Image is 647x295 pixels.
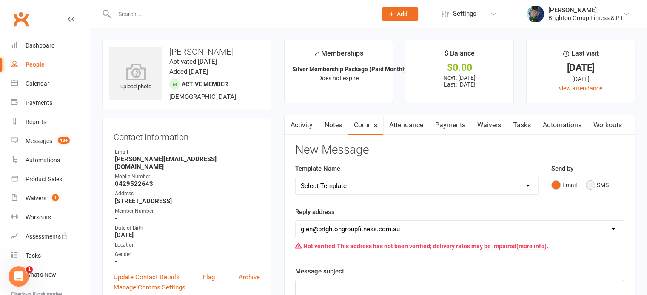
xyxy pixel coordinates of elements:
a: Waivers [471,115,507,135]
div: $ Balance [445,48,475,63]
div: Assessments [26,233,68,240]
span: Does not expire [318,75,359,81]
time: Activated [DATE] [169,58,217,65]
strong: [DATE] [115,231,260,239]
input: Search... [112,8,371,20]
span: [DEMOGRAPHIC_DATA] [169,93,236,101]
div: Location [115,241,260,249]
span: Active member [182,81,228,87]
i: ✓ [314,50,319,58]
h3: New Message [295,143,624,157]
button: SMS [586,177,609,193]
div: Gender [115,250,260,258]
label: Send by [551,163,573,174]
a: Tasks [507,115,537,135]
a: Waivers 1 [11,189,90,208]
span: 1 [26,266,33,273]
a: Activity [285,115,319,135]
a: Product Sales [11,170,90,189]
div: Mobile Number [115,173,260,181]
a: Tasks [11,246,90,265]
a: Dashboard [11,36,90,55]
div: This address has not been verified; delivery rates may be impaired [295,238,624,254]
img: thumb_image1560898922.png [527,6,544,22]
span: 1 [52,194,59,201]
div: Date of Birth [115,224,260,232]
strong: 0429522643 [115,180,260,188]
a: Payments [11,93,90,112]
div: Automations [26,157,60,163]
div: Workouts [26,214,51,221]
div: [PERSON_NAME] [548,6,623,14]
strong: Silver Membership Package (Paid Monthly) [292,66,409,73]
button: Add [382,7,418,21]
div: Member Number [115,207,260,215]
div: What's New [26,271,56,278]
div: Address [115,190,260,198]
label: Message subject [295,266,344,276]
a: Manage Comms Settings [114,282,185,292]
span: 184 [58,137,70,144]
div: Reports [26,118,46,125]
div: [DATE] [534,63,627,72]
button: Email [551,177,577,193]
a: People [11,55,90,74]
div: Dashboard [26,42,55,49]
a: Attendance [383,115,429,135]
div: upload photo [109,63,162,91]
a: Payments [429,115,471,135]
div: Last visit [563,48,599,63]
a: Calendar [11,74,90,93]
h3: [PERSON_NAME] [109,47,264,56]
iframe: Intercom live chat [9,266,29,287]
a: Archive [239,272,260,282]
strong: - [115,258,260,265]
strong: [PERSON_NAME][EMAIL_ADDRESS][DOMAIN_NAME] [115,155,260,171]
span: Add [397,11,408,17]
a: Reports [11,112,90,132]
div: Tasks [26,252,41,259]
a: What's New [11,265,90,284]
a: Notes [319,115,348,135]
div: $0.00 [413,63,506,72]
h3: Contact information [114,129,260,142]
a: Automations [537,115,587,135]
div: People [26,61,45,68]
strong: [STREET_ADDRESS] [115,197,260,205]
a: Workouts [11,208,90,227]
div: Waivers [26,195,46,202]
div: Payments [26,99,52,106]
time: Added [DATE] [169,68,208,76]
label: Template Name [295,163,340,174]
div: Calendar [26,80,49,87]
p: Next: [DATE] Last: [DATE] [413,74,506,88]
div: Email [115,148,260,156]
div: [DATE] [534,74,627,84]
div: Memberships [314,48,363,64]
a: Automations [11,151,90,170]
strong: - [115,214,260,222]
label: Reply address [295,207,335,217]
a: Flag [203,272,215,282]
a: Comms [348,115,383,135]
span: Settings [453,4,476,23]
div: Product Sales [26,176,62,183]
a: view attendance [559,85,602,92]
a: (more info). [516,243,548,250]
a: Messages 184 [11,132,90,151]
a: Update Contact Details [114,272,180,282]
strong: Not verified: [303,243,337,250]
div: Messages [26,138,52,144]
div: Brighton Group Fitness & PT [548,14,623,22]
a: Workouts [587,115,628,135]
a: Clubworx [10,8,31,30]
a: Assessments [11,227,90,246]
